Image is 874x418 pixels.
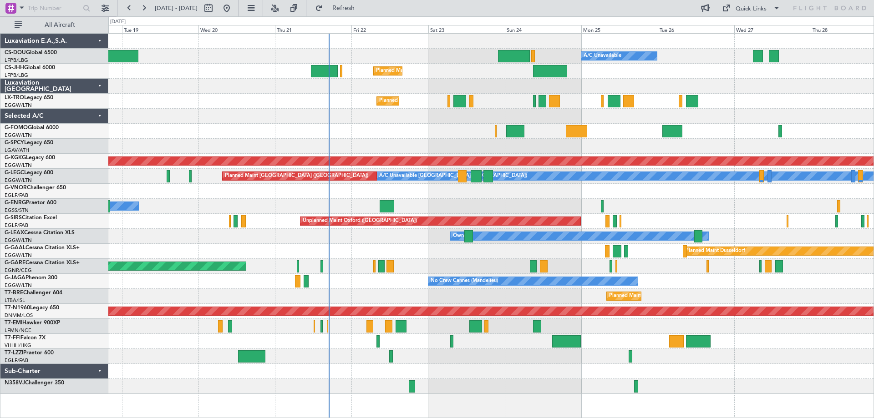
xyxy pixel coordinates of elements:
[609,289,752,303] div: Planned Maint [GEOGRAPHIC_DATA] ([GEOGRAPHIC_DATA])
[5,65,24,71] span: CS-JHH
[5,320,60,326] a: T7-EMIHawker 900XP
[5,350,54,356] a: T7-LZZIPraetor 600
[5,305,59,311] a: T7-N1960Legacy 650
[5,357,28,364] a: EGLF/FAB
[5,282,32,289] a: EGGW/LTN
[431,274,498,288] div: No Crew Cannes (Mandelieu)
[5,72,28,79] a: LFPB/LBG
[325,5,363,11] span: Refresh
[303,214,417,228] div: Unplanned Maint Oxford ([GEOGRAPHIC_DATA])
[5,170,24,176] span: G-LEGC
[5,237,32,244] a: EGGW/LTN
[5,207,29,214] a: EGSS/STN
[5,230,24,236] span: G-LEAX
[5,297,25,304] a: LTBA/ISL
[376,64,519,78] div: Planned Maint [GEOGRAPHIC_DATA] ([GEOGRAPHIC_DATA])
[5,155,55,161] a: G-KGKGLegacy 600
[5,185,66,191] a: G-VNORChallenger 650
[5,245,80,251] a: G-GAALCessna Citation XLS+
[5,380,25,386] span: N358VJ
[5,132,32,139] a: EGGW/LTN
[5,335,46,341] a: T7-FFIFalcon 7X
[24,22,96,28] span: All Aircraft
[5,215,22,221] span: G-SIRS
[5,57,28,64] a: LFPB/LBG
[5,222,28,229] a: EGLF/FAB
[5,215,57,221] a: G-SIRSCitation Excel
[275,25,351,33] div: Thu 21
[736,5,767,14] div: Quick Links
[351,25,428,33] div: Fri 22
[5,275,57,281] a: G-JAGAPhenom 300
[198,25,275,33] div: Wed 20
[505,25,581,33] div: Sun 24
[5,125,28,131] span: G-FOMO
[5,200,56,206] a: G-ENRGPraetor 600
[5,290,62,296] a: T7-BREChallenger 604
[10,18,99,32] button: All Aircraft
[122,25,198,33] div: Tue 19
[5,65,55,71] a: CS-JHHGlobal 6000
[5,95,24,101] span: LX-TRO
[5,380,64,386] a: N358VJChallenger 350
[5,102,32,109] a: EGGW/LTN
[5,290,23,296] span: T7-BRE
[717,1,785,15] button: Quick Links
[5,200,26,206] span: G-ENRG
[5,140,53,146] a: G-SPCYLegacy 650
[5,245,25,251] span: G-GAAL
[5,170,53,176] a: G-LEGCLegacy 600
[584,49,621,63] div: A/C Unavailable
[311,1,366,15] button: Refresh
[5,95,53,101] a: LX-TROLegacy 650
[5,125,59,131] a: G-FOMOGlobal 6000
[155,4,198,12] span: [DATE] - [DATE]
[5,140,24,146] span: G-SPCY
[379,94,523,108] div: Planned Maint [GEOGRAPHIC_DATA] ([GEOGRAPHIC_DATA])
[5,335,20,341] span: T7-FFI
[5,230,75,236] a: G-LEAXCessna Citation XLS
[379,169,527,183] div: A/C Unavailable [GEOGRAPHIC_DATA] ([GEOGRAPHIC_DATA])
[5,312,33,319] a: DNMM/LOS
[581,25,658,33] div: Mon 25
[5,267,32,274] a: EGNR/CEG
[734,25,811,33] div: Wed 27
[5,342,31,349] a: VHHH/HKG
[5,155,26,161] span: G-KGKG
[5,50,26,55] span: CS-DOU
[5,185,27,191] span: G-VNOR
[5,177,32,184] a: EGGW/LTN
[28,1,80,15] input: Trip Number
[5,260,80,266] a: G-GARECessna Citation XLS+
[225,169,368,183] div: Planned Maint [GEOGRAPHIC_DATA] ([GEOGRAPHIC_DATA])
[5,252,32,259] a: EGGW/LTN
[686,244,745,258] div: Planned Maint Dusseldorf
[5,327,31,334] a: LFMN/NCE
[453,229,468,243] div: Owner
[5,50,57,55] a: CS-DOUGlobal 6500
[5,350,23,356] span: T7-LZZI
[5,275,25,281] span: G-JAGA
[428,25,505,33] div: Sat 23
[658,25,734,33] div: Tue 26
[110,18,126,26] div: [DATE]
[5,162,32,169] a: EGGW/LTN
[5,147,29,154] a: LGAV/ATH
[5,320,22,326] span: T7-EMI
[5,192,28,199] a: EGLF/FAB
[5,305,30,311] span: T7-N1960
[5,260,25,266] span: G-GARE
